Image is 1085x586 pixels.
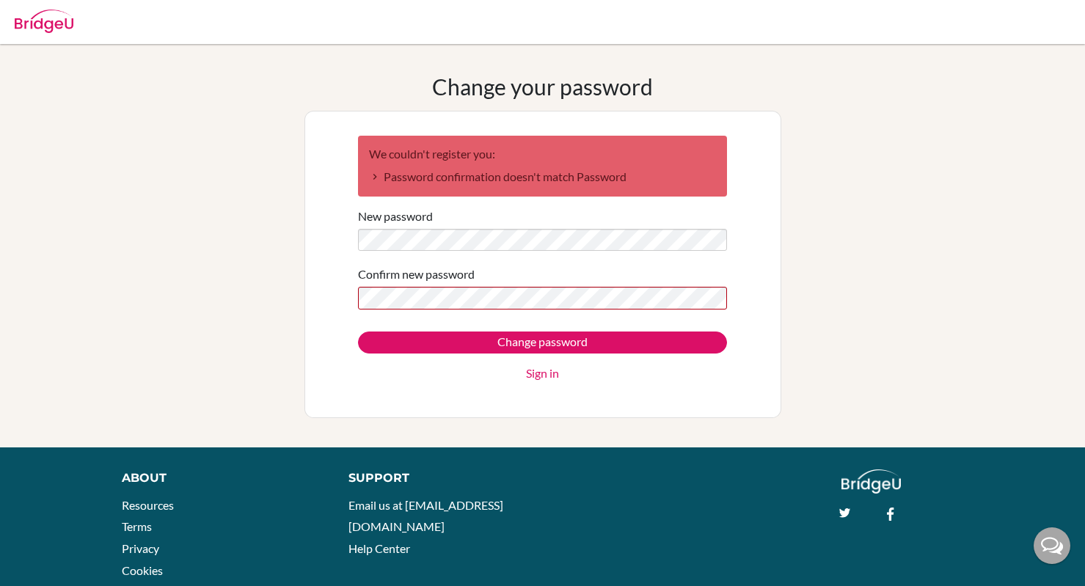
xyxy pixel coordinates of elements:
[526,365,559,382] a: Sign in
[369,168,716,186] li: Password confirmation doesn't match Password
[122,563,163,577] a: Cookies
[348,469,527,487] div: Support
[358,208,433,225] label: New password
[348,498,503,534] a: Email us at [EMAIL_ADDRESS][DOMAIN_NAME]
[122,541,159,555] a: Privacy
[369,147,716,161] h2: We couldn't register you:
[122,469,315,487] div: About
[122,519,152,533] a: Terms
[122,498,174,512] a: Resources
[15,10,73,33] img: Bridge-U
[358,265,475,283] label: Confirm new password
[841,469,901,494] img: logo_white@2x-f4f0deed5e89b7ecb1c2cc34c3e3d731f90f0f143d5ea2071677605dd97b5244.png
[348,541,410,555] a: Help Center
[432,73,653,100] h1: Change your password
[358,332,727,354] input: Change password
